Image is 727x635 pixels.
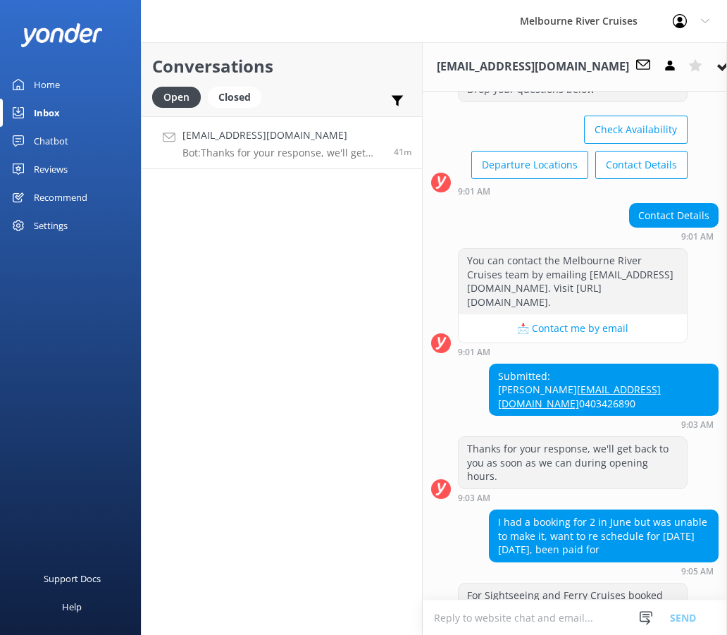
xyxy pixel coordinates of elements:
div: Closed [208,87,261,108]
div: Help [62,593,82,621]
div: Contact Details [630,204,718,228]
a: [EMAIL_ADDRESS][DOMAIN_NAME]Bot:Thanks for your response, we'll get back to you as soon as we can... [142,116,422,169]
strong: 9:01 AM [458,348,490,357]
strong: 9:03 AM [681,421,714,429]
a: Open [152,89,208,104]
button: Check Availability [584,116,688,144]
div: Recommend [34,183,87,211]
div: Thanks for your response, we'll get back to you as soon as we can during opening hours. [459,437,687,488]
div: 09:03am 13-Aug-2025 (UTC +10:00) Australia/Sydney [489,419,719,429]
div: I had a booking for 2 in June but was unable to make it, want to re schedule for [DATE] [DATE], b... [490,510,718,562]
div: 09:01am 13-Aug-2025 (UTC +10:00) Australia/Sydney [458,186,688,196]
div: 09:01am 13-Aug-2025 (UTC +10:00) Australia/Sydney [629,231,719,241]
h2: Conversations [152,53,411,80]
a: Closed [208,89,268,104]
span: 09:18am 13-Aug-2025 (UTC +10:00) Australia/Sydney [394,146,411,158]
img: yonder-white-logo.png [21,23,102,47]
div: Settings [34,211,68,240]
div: 09:05am 13-Aug-2025 (UTC +10:00) Australia/Sydney [489,566,719,576]
div: 09:03am 13-Aug-2025 (UTC +10:00) Australia/Sydney [458,493,688,503]
div: 09:01am 13-Aug-2025 (UTC +10:00) Australia/Sydney [458,347,688,357]
button: Departure Locations [471,151,588,179]
div: Reviews [34,155,68,183]
h3: [EMAIL_ADDRESS][DOMAIN_NAME] [437,58,629,76]
strong: 9:03 AM [458,494,490,503]
strong: 9:05 AM [681,567,714,576]
div: Open [152,87,201,108]
strong: 9:01 AM [681,233,714,241]
button: 📩 Contact me by email [459,314,687,343]
div: You can contact the Melbourne River Cruises team by emailing [EMAIL_ADDRESS][DOMAIN_NAME]. Visit ... [459,249,687,314]
div: Inbox [34,99,60,127]
div: Chatbot [34,127,68,155]
a: [EMAIL_ADDRESS][DOMAIN_NAME] [498,383,661,410]
p: Bot: Thanks for your response, we'll get back to you as soon as we can during opening hours. [182,147,383,159]
div: Home [34,70,60,99]
strong: 9:01 AM [458,187,490,196]
h4: [EMAIL_ADDRESS][DOMAIN_NAME] [182,128,383,143]
div: Submitted: [PERSON_NAME] 0403426890 [490,364,718,416]
div: Support Docs [44,565,101,593]
button: Contact Details [595,151,688,179]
